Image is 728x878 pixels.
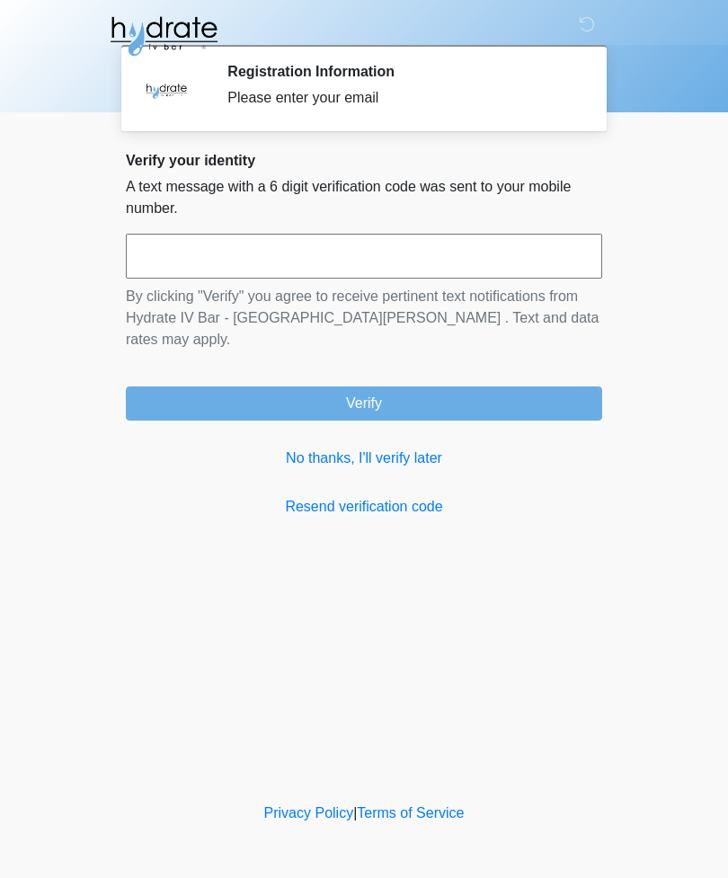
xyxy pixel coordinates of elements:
button: Verify [126,386,602,421]
a: Privacy Policy [264,805,354,820]
p: By clicking "Verify" you agree to receive pertinent text notifications from Hydrate IV Bar - [GEO... [126,286,602,350]
div: Please enter your email [227,87,575,109]
h2: Verify your identity [126,152,602,169]
a: Terms of Service [357,805,464,820]
a: | [353,805,357,820]
img: Hydrate IV Bar - Fort Collins Logo [108,13,219,58]
p: A text message with a 6 digit verification code was sent to your mobile number. [126,176,602,219]
a: Resend verification code [126,496,602,518]
img: Agent Avatar [139,63,193,117]
a: No thanks, I'll verify later [126,448,602,469]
